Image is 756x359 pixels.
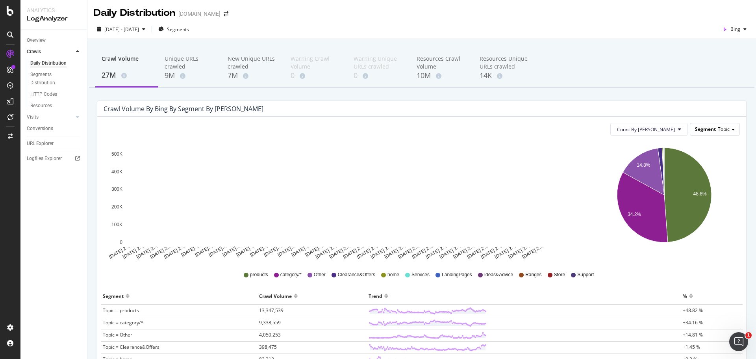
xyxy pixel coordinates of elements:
[120,240,122,245] text: 0
[590,142,739,260] svg: A chart.
[259,319,281,326] span: 9,338,559
[30,59,67,67] div: Daily Distribution
[627,212,641,217] text: 34.2%
[228,71,278,81] div: 7M
[27,154,62,163] div: Logfiles Explorer
[683,307,703,314] span: +48.82 %
[338,272,375,278] span: Clearance&Offers
[280,272,302,278] span: category/*
[103,344,159,350] span: Topic = Clearance&Offers
[719,23,750,35] button: Bing
[442,272,472,278] span: LandingPages
[525,272,541,278] span: Ranges
[27,140,54,148] div: URL Explorer
[637,162,650,168] text: 14.8%
[30,59,82,67] a: Daily Distribution
[27,6,81,14] div: Analytics
[369,290,382,302] div: Trend
[354,55,404,71] div: Warning Unique URLs crawled
[259,331,281,338] span: 4,050,253
[178,10,220,18] div: [DOMAIN_NAME]
[103,319,143,326] span: Topic = category/*
[683,290,687,302] div: %
[27,48,74,56] a: Crawls
[683,319,703,326] span: +34.16 %
[617,126,675,133] span: Count By Day
[417,71,467,81] div: 10M
[354,71,404,81] div: 0
[387,272,399,278] span: home
[104,26,139,33] span: [DATE] - [DATE]
[27,36,82,45] a: Overview
[554,272,565,278] span: Store
[111,169,122,175] text: 400K
[27,125,82,133] a: Conversions
[27,154,82,163] a: Logfiles Explorer
[480,71,530,81] div: 14K
[165,55,215,71] div: Unique URLs crawled
[27,113,39,121] div: Visits
[259,290,292,302] div: Crawl Volume
[718,126,730,132] span: Topic
[94,6,175,20] div: Daily Distribution
[103,290,124,302] div: Segment
[165,71,215,81] div: 9M
[250,272,268,278] span: products
[104,142,573,260] svg: A chart.
[102,70,152,80] div: 27M
[484,272,513,278] span: Ideas&Advice
[30,102,52,110] div: Resources
[228,55,278,71] div: New Unique URLs crawled
[111,222,122,227] text: 100K
[103,331,132,338] span: Topic = Other
[102,55,152,70] div: Crawl Volume
[27,140,82,148] a: URL Explorer
[94,23,148,35] button: [DATE] - [DATE]
[111,151,122,157] text: 500K
[27,14,81,23] div: LogAnalyzer
[27,36,46,45] div: Overview
[411,272,430,278] span: Services
[155,23,192,35] button: Segments
[417,55,467,71] div: Resources Crawl Volume
[103,307,139,314] span: Topic = products
[30,71,74,87] div: Segments Distribution
[167,26,189,33] span: Segments
[30,102,82,110] a: Resources
[291,71,341,81] div: 0
[683,331,703,338] span: +14.81 %
[111,204,122,210] text: 200K
[480,55,530,71] div: Resources Unique URLs crawled
[30,90,57,99] div: HTTP Codes
[695,126,716,132] span: Segment
[27,125,53,133] div: Conversions
[30,71,82,87] a: Segments Distribution
[104,105,263,113] div: Crawl Volume by bing by Segment by [PERSON_NAME]
[729,332,748,351] iframe: Intercom live chat
[224,11,228,17] div: arrow-right-arrow-left
[745,332,752,339] span: 1
[683,344,700,350] span: +1.45 %
[291,55,341,71] div: Warning Crawl Volume
[111,187,122,192] text: 300K
[577,272,594,278] span: Support
[610,123,688,136] button: Count By [PERSON_NAME]
[730,26,740,32] span: Bing
[27,48,41,56] div: Crawls
[693,191,706,197] text: 48.8%
[259,344,277,350] span: 398,475
[314,272,326,278] span: Other
[259,307,283,314] span: 13,347,539
[27,113,74,121] a: Visits
[30,90,82,99] a: HTTP Codes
